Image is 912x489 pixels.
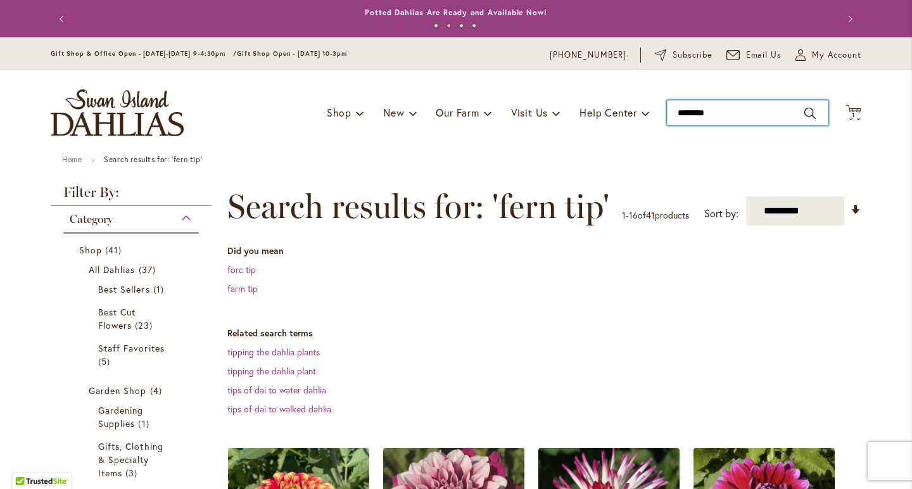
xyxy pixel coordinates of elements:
span: 1 [622,209,626,221]
button: 1 [845,105,861,122]
button: 2 of 4 [446,23,451,28]
span: 41 [646,209,655,221]
p: - of products [622,205,689,225]
span: Our Farm [436,106,479,119]
a: tips of dai to walked dahlia [227,403,331,415]
span: Help Center [579,106,637,119]
button: 4 of 4 [472,23,476,28]
a: store logo [51,89,184,136]
a: Subscribe [655,49,712,61]
span: New [383,106,404,119]
span: Gift Shop Open - [DATE] 10-3pm [237,49,347,58]
span: 23 [135,319,155,332]
a: Garden Shop [89,384,177,397]
span: 1 [852,111,855,119]
a: Best Cut Flowers [98,305,167,332]
span: Shop [79,244,102,256]
a: Shop [79,243,186,257]
span: All Dahlias [89,264,136,276]
a: Gifts, Clothing &amp; Specialty Items [98,440,167,479]
span: 4 [150,384,165,397]
span: 16 [629,209,638,221]
label: Sort by: [704,202,738,225]
button: 3 of 4 [459,23,464,28]
span: Gifts, Clothing & Specialty Items [98,440,163,479]
a: tips of dai to water dahlia [227,384,326,396]
span: 1 [138,417,152,430]
button: Previous [51,6,76,32]
a: tipping the dahlia plant [227,365,316,377]
span: Gift Shop & Office Open - [DATE]-[DATE] 9-4:30pm / [51,49,237,58]
span: Subscribe [673,49,712,61]
button: My Account [795,49,861,61]
strong: Search results for: 'fern tip' [104,155,202,164]
a: farm tip [227,283,258,295]
span: Staff Favorites [98,342,165,354]
dt: Related search terms [227,327,861,340]
span: 37 [139,263,159,276]
button: 1 of 4 [434,23,438,28]
a: Best Sellers [98,283,167,296]
span: Category [70,212,113,226]
dt: Did you mean [227,244,861,257]
span: Shop [327,106,351,119]
iframe: Launch Accessibility Center [9,444,45,479]
button: Next [836,6,861,32]
a: [PHONE_NUMBER] [550,49,626,61]
a: Email Us [726,49,782,61]
a: Potted Dahlias Are Ready and Available Now! [365,8,547,17]
span: Best Cut Flowers [98,306,136,331]
span: Visit Us [511,106,548,119]
span: Email Us [746,49,782,61]
a: Gardening Supplies [98,403,167,430]
span: My Account [812,49,861,61]
a: Home [62,155,82,164]
span: 3 [125,466,141,479]
a: Staff Favorites [98,341,167,368]
span: Search results for: 'fern tip' [227,187,609,225]
span: Best Sellers [98,283,150,295]
strong: Filter By: [51,186,212,206]
span: 41 [105,243,125,257]
span: 1 [153,283,167,296]
span: Garden Shop [89,384,147,397]
span: 5 [98,355,113,368]
a: tipping the dahlia plants [227,346,320,358]
span: Gardening Supplies [98,404,143,429]
a: All Dahlias [89,263,177,276]
a: forc tip [227,264,256,276]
